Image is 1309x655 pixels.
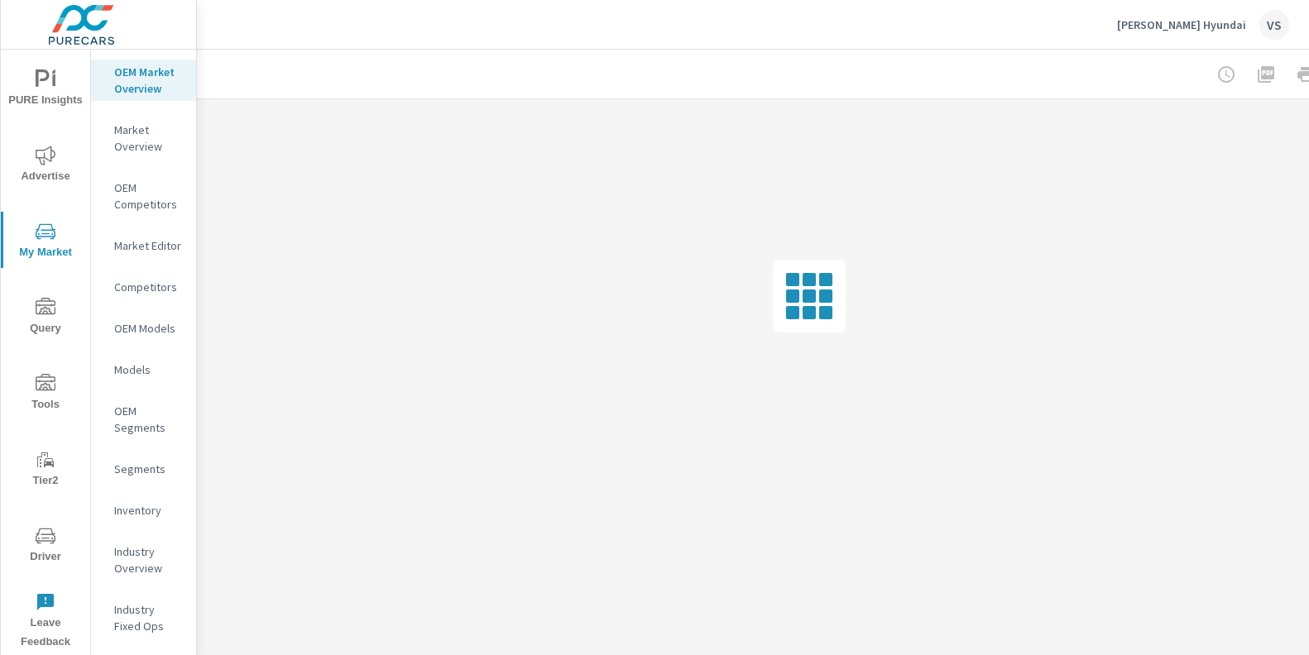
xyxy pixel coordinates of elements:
span: Query [6,298,85,338]
div: Industry Fixed Ops [91,597,196,638]
p: Segments [114,461,183,477]
span: PURE Insights [6,69,85,110]
p: Market Overview [114,122,183,155]
p: Industry Fixed Ops [114,601,183,634]
div: VS [1259,10,1289,40]
p: Industry Overview [114,543,183,576]
p: OEM Competitors [114,179,183,213]
p: OEM Models [114,320,183,337]
p: Market Editor [114,237,183,254]
div: OEM Segments [91,399,196,440]
span: Tier2 [6,450,85,490]
div: OEM Models [91,316,196,341]
div: Models [91,357,196,382]
p: Inventory [114,502,183,519]
div: Market Overview [91,117,196,159]
div: Segments [91,457,196,481]
span: Tools [6,374,85,414]
div: Inventory [91,498,196,523]
div: OEM Competitors [91,175,196,217]
div: Market Editor [91,233,196,258]
div: OEM Market Overview [91,60,196,101]
div: Competitors [91,275,196,299]
p: OEM Segments [114,403,183,436]
p: Competitors [114,279,183,295]
p: Models [114,361,183,378]
span: Leave Feedback [6,592,85,652]
div: Industry Overview [91,539,196,581]
span: My Market [6,222,85,262]
p: [PERSON_NAME] Hyundai [1117,17,1246,32]
span: Advertise [6,146,85,186]
span: Driver [6,526,85,567]
p: OEM Market Overview [114,64,183,97]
